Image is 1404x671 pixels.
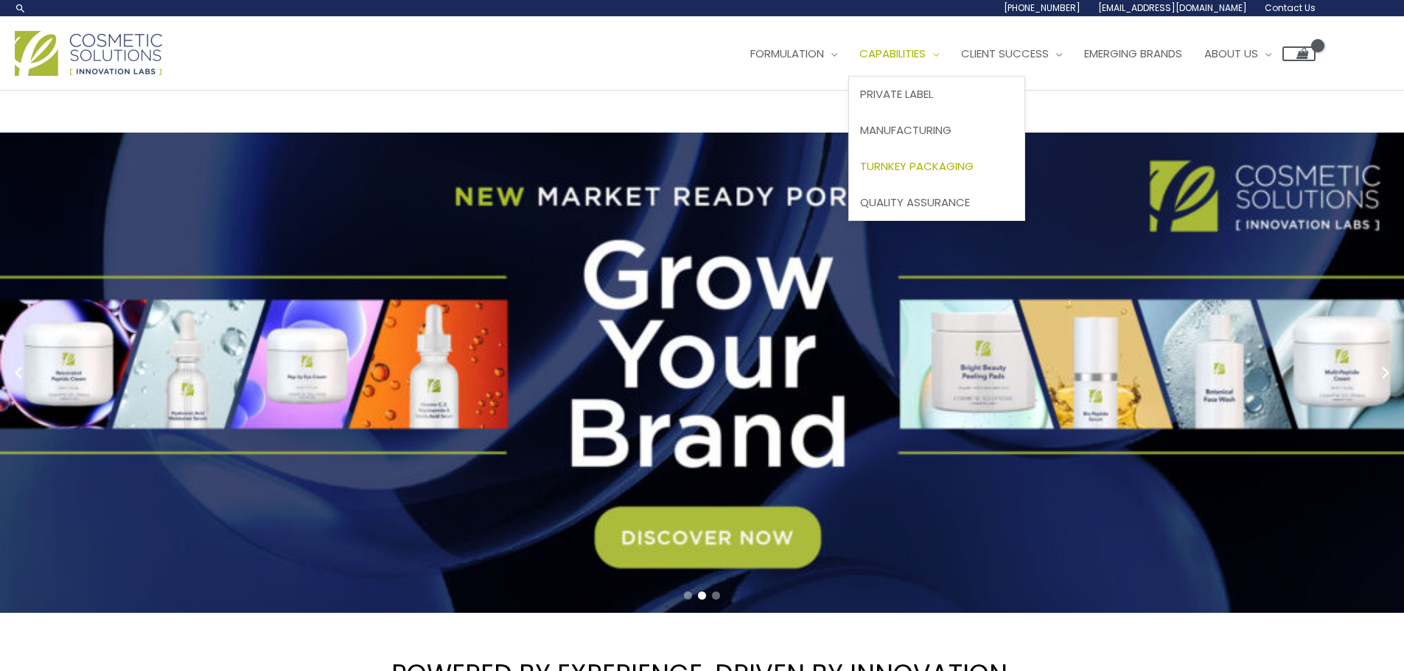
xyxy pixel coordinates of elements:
span: Go to slide 2 [698,591,706,600]
span: Quality Assurance [860,194,970,210]
span: About Us [1204,46,1258,61]
a: Formulation [739,32,848,76]
a: Client Success [950,32,1073,76]
a: Manufacturing [849,113,1024,149]
a: Turnkey Packaging [849,148,1024,184]
span: Private Label [860,86,933,102]
span: Go to slide 1 [684,591,692,600]
span: Formulation [750,46,824,61]
a: View Shopping Cart, empty [1282,46,1316,61]
span: Capabilities [859,46,926,61]
a: Capabilities [848,32,950,76]
a: About Us [1193,32,1282,76]
span: Emerging Brands [1084,46,1182,61]
span: [EMAIL_ADDRESS][DOMAIN_NAME] [1098,1,1247,14]
button: Next slide [1375,362,1397,384]
button: Previous slide [7,362,29,384]
a: Search icon link [15,2,27,14]
img: Cosmetic Solutions Logo [15,31,162,76]
a: Emerging Brands [1073,32,1193,76]
span: Contact Us [1265,1,1316,14]
nav: Site Navigation [728,32,1316,76]
span: Turnkey Packaging [860,158,974,174]
a: Private Label [849,77,1024,113]
span: Client Success [961,46,1049,61]
span: Go to slide 3 [712,591,720,600]
a: Quality Assurance [849,184,1024,220]
span: [PHONE_NUMBER] [1004,1,1080,14]
span: Manufacturing [860,122,951,138]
